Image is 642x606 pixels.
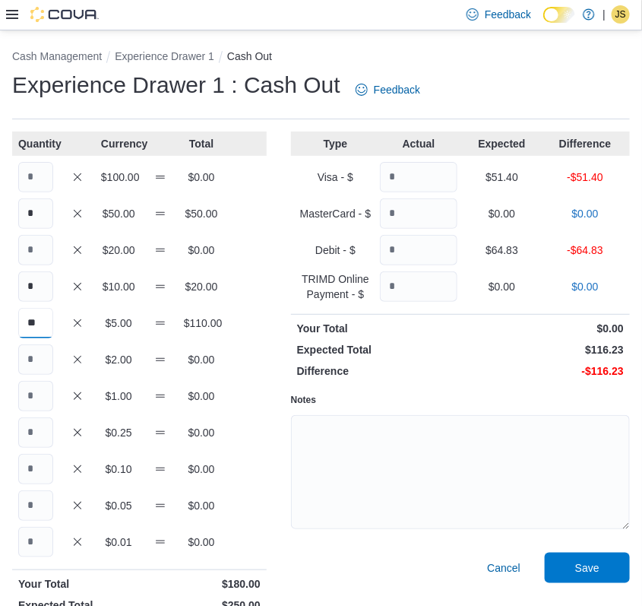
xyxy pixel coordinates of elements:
[463,136,541,151] p: Expected
[612,5,630,24] div: Jared Steinmetz
[380,235,457,265] input: Quantity
[543,23,544,24] span: Dark Mode
[297,206,375,221] p: MasterCard - $
[18,454,53,484] input: Quantity
[297,243,375,258] p: Debit - $
[101,535,136,550] p: $0.01
[101,425,136,440] p: $0.25
[184,498,219,513] p: $0.00
[546,170,624,185] p: -$51.40
[615,5,626,24] span: JS
[487,560,520,576] span: Cancel
[184,389,219,404] p: $0.00
[297,363,457,379] p: Difference
[184,170,219,185] p: $0.00
[101,279,136,294] p: $10.00
[18,344,53,375] input: Quantity
[184,206,219,221] p: $50.00
[227,50,272,62] button: Cash Out
[546,279,624,294] p: $0.00
[463,170,541,185] p: $51.40
[18,198,53,229] input: Quantity
[374,82,420,97] span: Feedback
[18,490,53,521] input: Quantity
[546,136,624,151] p: Difference
[101,136,136,151] p: Currency
[297,342,457,357] p: Expected Total
[101,170,136,185] p: $100.00
[463,342,624,357] p: $116.23
[602,5,606,24] p: |
[142,576,260,592] p: $180.00
[546,206,624,221] p: $0.00
[18,527,53,557] input: Quantity
[18,162,53,192] input: Quantity
[291,394,316,406] label: Notes
[184,136,219,151] p: Total
[18,417,53,448] input: Quantity
[18,136,53,151] p: Quantity
[101,389,136,404] p: $1.00
[545,553,630,583] button: Save
[463,279,541,294] p: $0.00
[184,316,219,331] p: $110.00
[115,50,214,62] button: Experience Drawer 1
[184,243,219,258] p: $0.00
[30,7,99,22] img: Cova
[297,136,375,151] p: Type
[18,576,136,592] p: Your Total
[463,363,624,379] p: -$116.23
[12,50,102,62] button: Cash Management
[18,235,53,265] input: Quantity
[463,243,541,258] p: $64.83
[463,321,624,336] p: $0.00
[297,321,457,336] p: Your Total
[184,425,219,440] p: $0.00
[380,271,457,302] input: Quantity
[297,271,375,302] p: TRIMD Online Payment - $
[184,279,219,294] p: $20.00
[101,352,136,367] p: $2.00
[18,381,53,411] input: Quantity
[18,271,53,302] input: Quantity
[184,352,219,367] p: $0.00
[380,198,457,229] input: Quantity
[101,498,136,513] p: $0.05
[297,170,375,185] p: Visa - $
[12,70,340,100] h1: Experience Drawer 1 : Cash Out
[481,553,527,583] button: Cancel
[485,7,531,22] span: Feedback
[101,462,136,477] p: $0.10
[546,243,624,258] p: -$64.83
[380,136,457,151] p: Actual
[184,462,219,477] p: $0.00
[184,535,219,550] p: $0.00
[380,162,457,192] input: Quantity
[101,206,136,221] p: $50.00
[349,75,426,105] a: Feedback
[575,560,599,576] span: Save
[12,49,630,67] nav: An example of EuiBreadcrumbs
[101,316,136,331] p: $5.00
[543,7,575,23] input: Dark Mode
[463,206,541,221] p: $0.00
[101,243,136,258] p: $20.00
[18,308,53,338] input: Quantity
